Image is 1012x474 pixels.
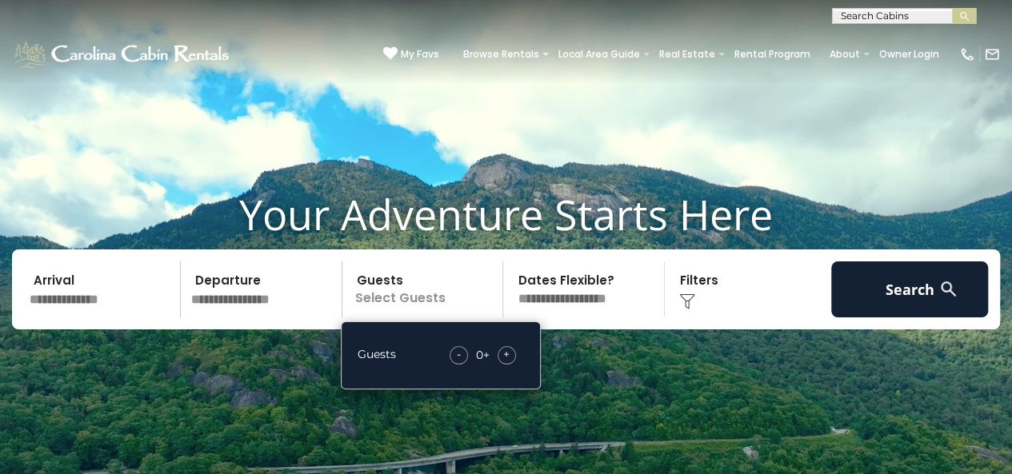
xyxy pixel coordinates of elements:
img: filter--v1.png [679,293,695,309]
a: Browse Rentals [455,43,547,66]
h1: Your Adventure Starts Here [12,189,1000,239]
img: search-regular-white.png [938,279,958,299]
div: + [442,346,524,364]
div: 0 [476,347,483,363]
img: phone-regular-white.png [959,46,975,62]
a: Real Estate [651,43,723,66]
a: About [822,43,868,66]
span: My Favs [401,47,439,62]
a: My Favs [383,46,439,62]
span: - [457,346,461,362]
h5: Guests [358,349,396,360]
img: mail-regular-white.png [984,46,1000,62]
button: Search [831,261,988,317]
a: Rental Program [726,43,818,66]
img: White-1-1-2.png [12,38,234,70]
span: + [503,346,510,362]
p: Select Guests [347,261,503,317]
a: Local Area Guide [550,43,648,66]
a: Owner Login [871,43,947,66]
